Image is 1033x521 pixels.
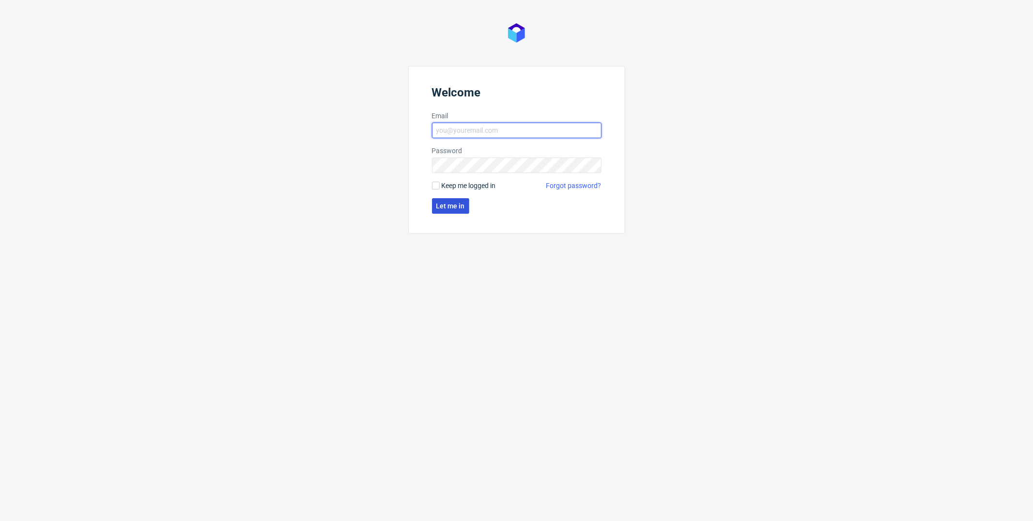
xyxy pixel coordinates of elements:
a: Forgot password? [546,181,601,190]
button: Let me in [432,198,469,214]
input: you@youremail.com [432,123,601,138]
label: Email [432,111,601,121]
span: Let me in [436,203,465,209]
span: Keep me logged in [442,181,496,190]
header: Welcome [432,86,601,103]
label: Password [432,146,601,156]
